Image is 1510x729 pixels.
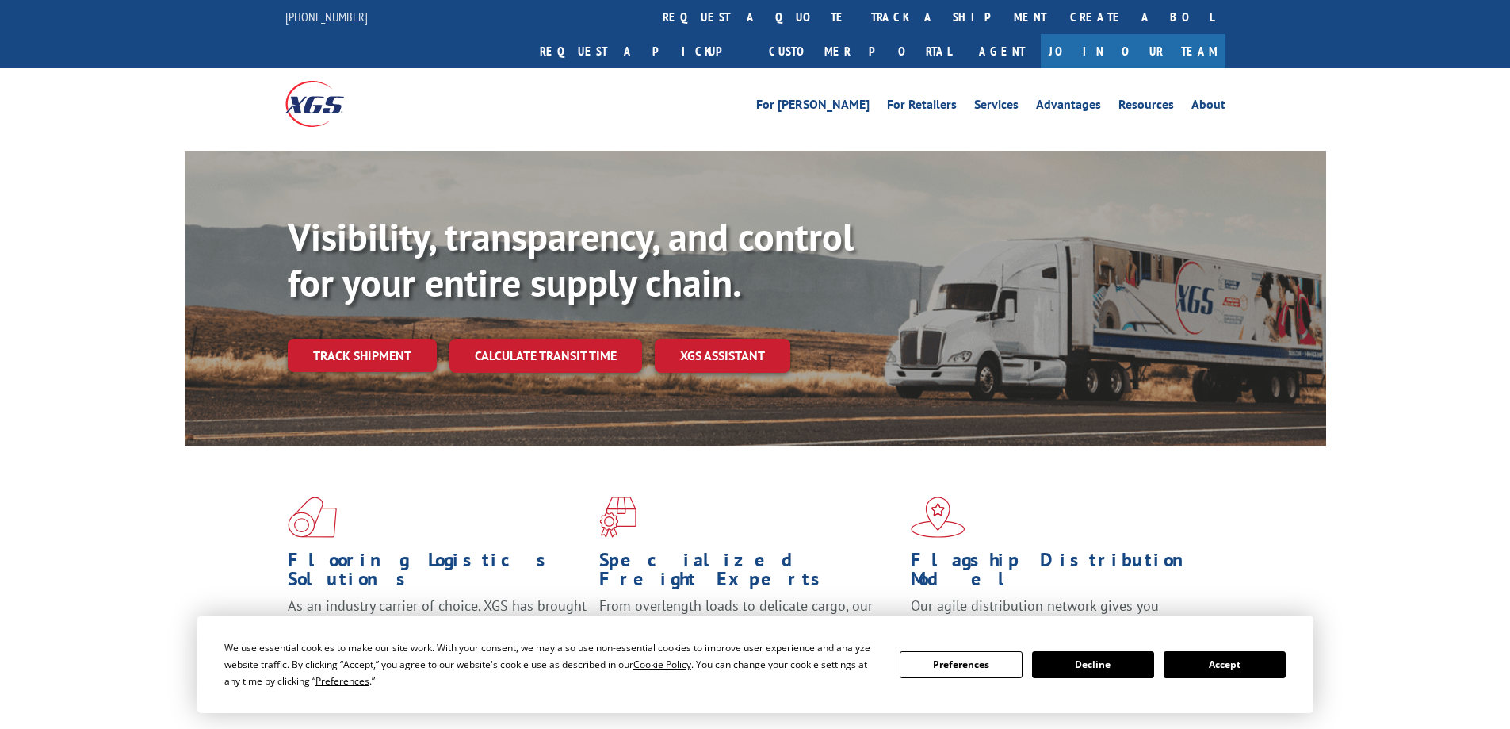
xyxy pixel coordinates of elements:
[1036,98,1101,116] a: Advantages
[315,674,369,688] span: Preferences
[900,651,1022,678] button: Preferences
[1032,651,1154,678] button: Decline
[528,34,757,68] a: Request a pickup
[1041,34,1225,68] a: Join Our Team
[655,339,790,373] a: XGS ASSISTANT
[757,34,963,68] a: Customer Portal
[974,98,1019,116] a: Services
[224,639,881,689] div: We use essential cookies to make our site work. With your consent, we may also use non-essential ...
[911,497,965,538] img: xgs-icon-flagship-distribution-model-red
[285,9,368,25] a: [PHONE_NUMBER]
[633,658,691,671] span: Cookie Policy
[756,98,870,116] a: For [PERSON_NAME]
[197,616,1313,713] div: Cookie Consent Prompt
[288,212,854,307] b: Visibility, transparency, and control for your entire supply chain.
[599,497,636,538] img: xgs-icon-focused-on-flooring-red
[449,339,642,373] a: Calculate transit time
[599,597,899,667] p: From overlength loads to delicate cargo, our experienced staff knows the best way to move your fr...
[599,551,899,597] h1: Specialized Freight Experts
[288,497,337,538] img: xgs-icon-total-supply-chain-intelligence-red
[911,597,1202,634] span: Our agile distribution network gives you nationwide inventory management on demand.
[1164,651,1286,678] button: Accept
[887,98,957,116] a: For Retailers
[288,551,587,597] h1: Flooring Logistics Solutions
[1118,98,1174,116] a: Resources
[963,34,1041,68] a: Agent
[288,597,587,653] span: As an industry carrier of choice, XGS has brought innovation and dedication to flooring logistics...
[1191,98,1225,116] a: About
[911,551,1210,597] h1: Flagship Distribution Model
[288,339,437,372] a: Track shipment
